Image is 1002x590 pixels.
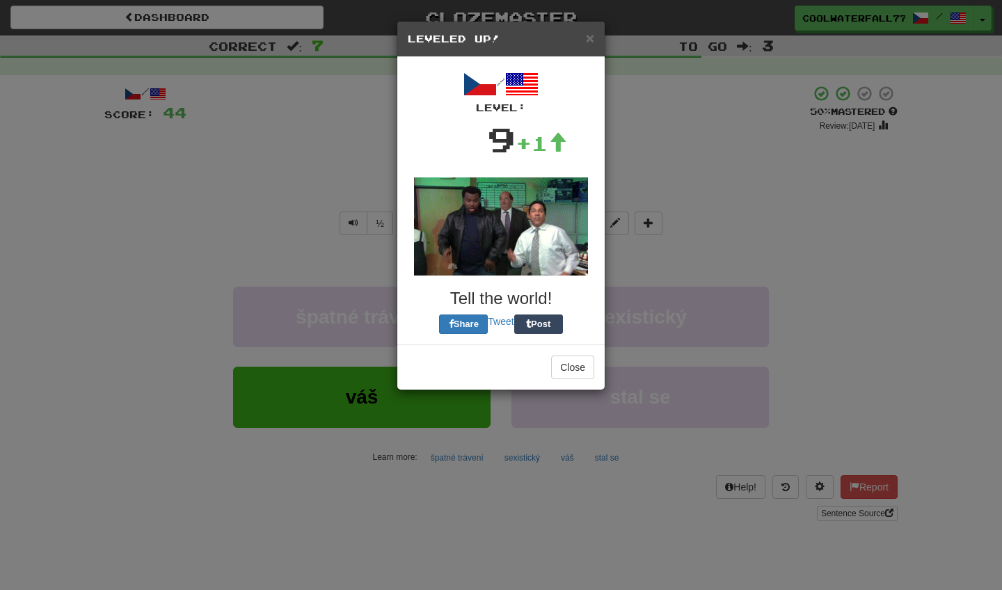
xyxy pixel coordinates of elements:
[488,316,514,327] a: Tweet
[586,31,594,45] button: Close
[439,314,488,334] button: Share
[516,129,567,157] div: +1
[408,101,594,115] div: Level:
[408,67,594,115] div: /
[586,30,594,46] span: ×
[514,314,563,334] button: Post
[414,177,588,276] img: office-a80e9430007fca076a14268f5cfaac02a5711bd98b344892871d2edf63981756.gif
[487,115,516,164] div: 9
[408,289,594,308] h3: Tell the world!
[551,356,594,379] button: Close
[408,32,594,46] h5: Leveled Up!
